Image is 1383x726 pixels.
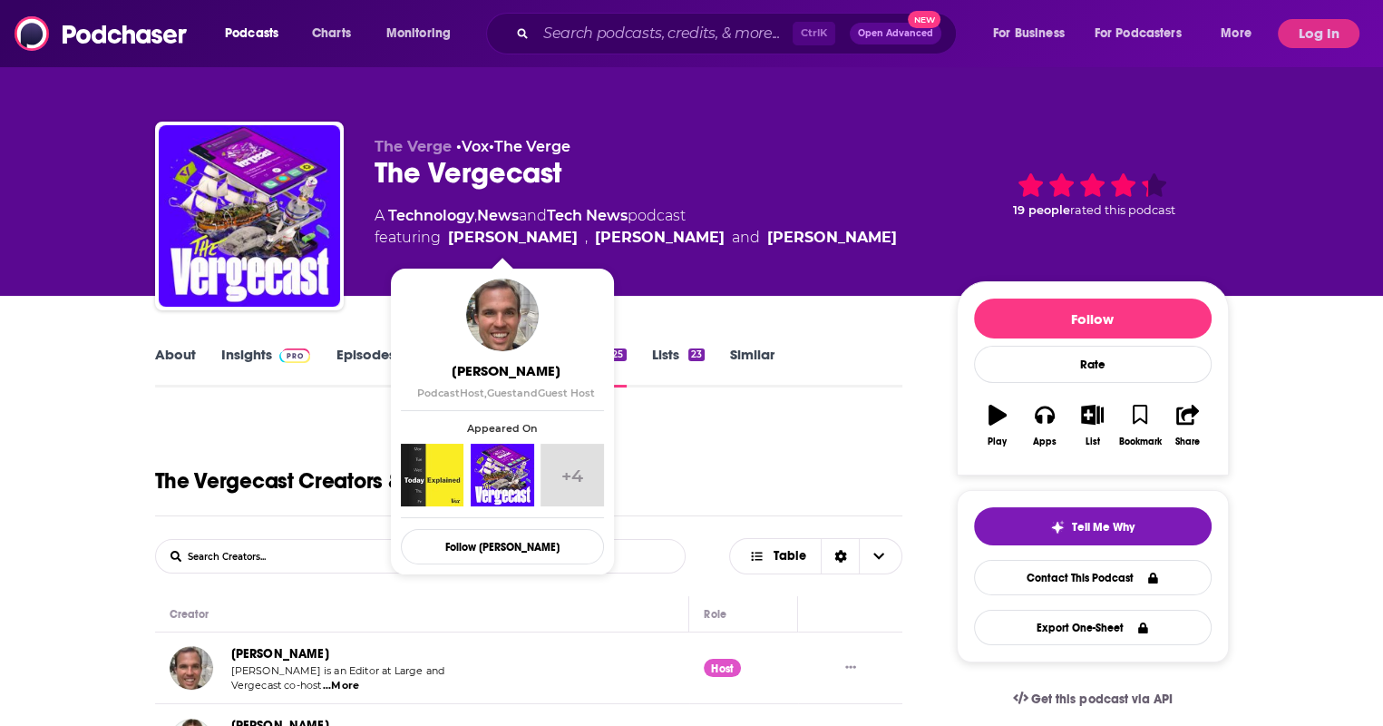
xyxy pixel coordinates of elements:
[225,21,278,46] span: Podcasts
[1083,19,1208,48] button: open menu
[519,207,547,224] span: and
[1278,19,1359,48] button: Log In
[477,207,519,224] a: News
[466,279,539,351] img: David Pierce
[159,125,340,307] img: The Vergecast
[793,22,835,45] span: Ctrl K
[401,422,604,435] span: Appeared On
[375,205,897,249] div: A podcast
[1164,393,1211,458] button: Share
[1208,19,1274,48] button: open menu
[980,19,1087,48] button: open menu
[401,529,604,564] button: Follow [PERSON_NAME]
[606,348,626,361] div: 125
[336,346,425,388] a: Episodes933
[1068,393,1115,458] button: List
[155,346,196,388] a: About
[536,19,793,48] input: Search podcasts, credits, & more...
[1072,520,1135,535] span: Tell Me Why
[1118,437,1161,447] div: Bookmark
[541,444,603,506] a: +4
[585,227,588,249] span: ,
[730,346,774,388] a: Similar
[386,21,451,46] span: Monitoring
[908,11,940,28] span: New
[688,348,705,361] div: 23
[170,646,213,690] img: David Pierce
[957,138,1229,250] div: 19 peoplerated this podcast
[401,444,463,506] img: Today, Explained
[1013,203,1070,217] span: 19 people
[489,138,570,155] span: •
[1221,21,1252,46] span: More
[155,467,475,495] h1: The Vergecast Creators & Guests
[312,21,351,46] span: Charts
[974,346,1212,383] div: Rate
[300,19,362,48] a: Charts
[1070,203,1175,217] span: rated this podcast
[652,346,705,388] a: Lists23
[732,227,760,249] span: and
[374,19,474,48] button: open menu
[595,227,725,249] a: Nilay Patel
[1086,437,1100,447] div: List
[1033,437,1057,447] div: Apps
[484,387,487,399] span: ,
[448,227,578,249] a: David Pierce
[231,646,329,662] a: [PERSON_NAME]
[375,138,452,155] span: The Verge
[231,664,445,677] span: [PERSON_NAME] is an Editor at Large and
[404,362,608,379] span: [PERSON_NAME]
[494,138,570,155] a: The Verge
[221,346,311,388] a: InsightsPodchaser Pro
[974,610,1212,645] button: Export One-Sheet
[998,677,1187,721] a: Get this podcast via API
[993,21,1065,46] span: For Business
[323,679,359,693] span: ...More
[974,507,1212,545] button: tell me why sparkleTell Me Why
[729,538,903,574] button: Choose View
[704,603,729,625] div: Role
[375,227,897,249] span: featuring
[1116,393,1164,458] button: Bookmark
[231,679,322,692] span: Vergecast co-host
[517,387,538,399] span: and
[858,29,933,38] span: Open Advanced
[821,539,859,574] div: Sort Direction
[1021,393,1068,458] button: Apps
[774,550,806,563] span: Table
[974,393,1021,458] button: Play
[471,444,533,506] img: The Vergecast
[417,387,595,399] span: Podcast Host Guest Guest Host
[212,19,302,48] button: open menu
[404,362,608,399] a: [PERSON_NAME]PodcastHost,GuestandGuest Host
[1175,437,1200,447] div: Share
[474,207,477,224] span: ,
[767,227,897,249] a: Alex Cranz
[1050,520,1065,535] img: tell me why sparkle
[503,13,974,54] div: Search podcasts, credits, & more...
[988,437,1007,447] div: Play
[1095,21,1182,46] span: For Podcasters
[1031,692,1172,707] span: Get this podcast via API
[388,207,474,224] a: Technology
[704,659,741,677] div: Host
[838,659,863,678] button: Show More Button
[170,603,209,625] div: Creator
[456,138,489,155] span: •
[15,16,189,51] img: Podchaser - Follow, Share and Rate Podcasts
[850,23,941,44] button: Open AdvancedNew
[279,348,311,363] img: Podchaser Pro
[547,207,628,224] a: Tech News
[462,138,489,155] a: Vox
[974,560,1212,595] a: Contact This Podcast
[974,299,1212,338] button: Follow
